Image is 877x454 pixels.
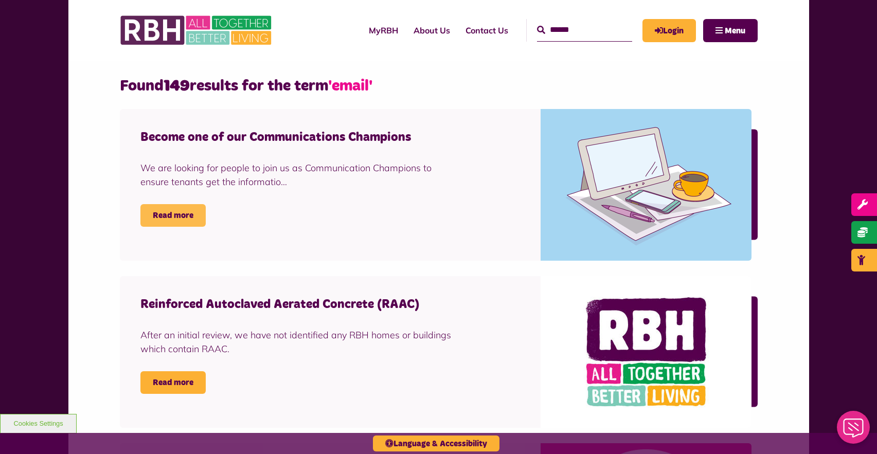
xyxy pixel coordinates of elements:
[140,161,458,189] div: We are looking for people to join us as Communication Champions to ensure tenants get the informa...
[361,16,406,44] a: MyRBH
[458,16,516,44] a: Contact Us
[328,78,372,94] span: 'email'
[373,435,499,451] button: Language & Accessibility
[831,408,877,454] iframe: Netcall Web Assistant for live chat
[140,297,458,313] h4: Reinforced Autoclaved Aerated Concrete (RAAC)
[164,78,190,94] strong: 149
[703,19,758,42] button: Navigation
[120,76,758,96] h2: Found results for the term
[406,16,458,44] a: About Us
[140,371,206,394] a: Read more Reinforced Autoclaved Aerated Concrete (RAAC)
[642,19,696,42] a: MyRBH
[140,204,206,227] a: Read more Become one of our Communications Champions
[140,328,458,356] div: After an initial review, we have not identified any RBH homes or buildings which contain RAAC.
[541,109,751,261] img: Notes Ipad
[541,276,751,428] img: RBH logo
[537,19,632,41] input: Search
[140,130,458,146] h4: Become one of our Communications Champions
[725,27,745,35] span: Menu
[120,10,274,50] img: RBH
